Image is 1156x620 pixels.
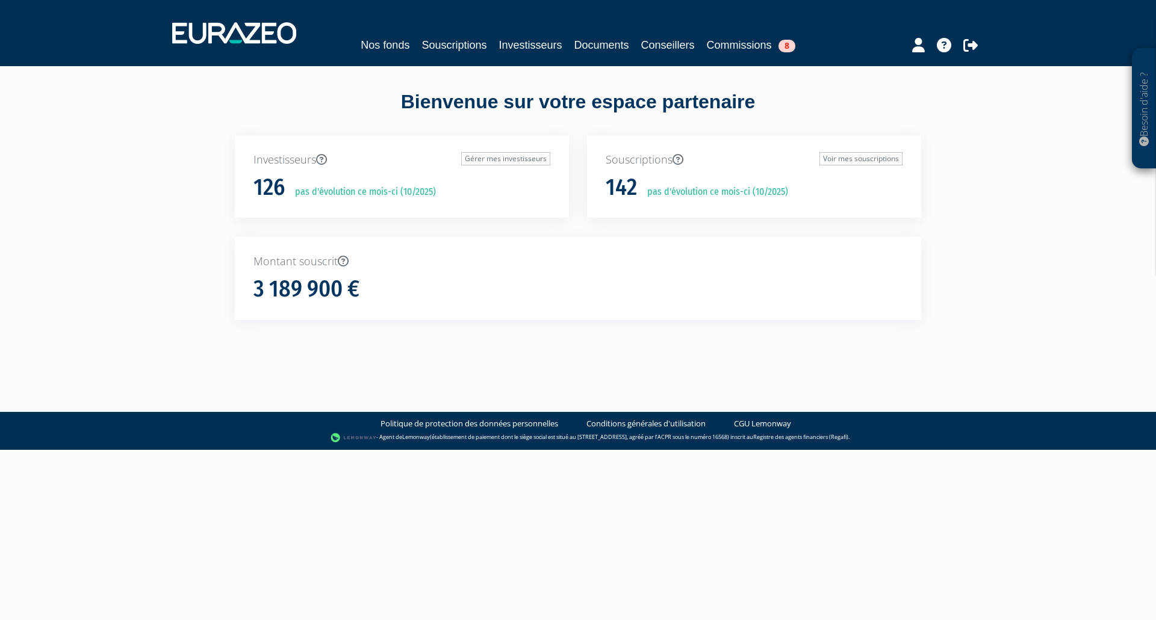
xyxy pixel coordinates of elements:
[253,277,359,302] h1: 3 189 900 €
[381,418,558,429] a: Politique de protection des données personnelles
[402,433,430,441] a: Lemonway
[253,152,550,168] p: Investisseurs
[641,37,695,54] a: Conseillers
[574,37,629,54] a: Documents
[639,185,788,199] p: pas d'évolution ce mois-ci (10/2025)
[253,254,903,269] p: Montant souscrit
[819,152,903,165] a: Voir mes souscriptions
[331,432,377,444] img: logo-lemonway.png
[734,418,791,429] a: CGU Lemonway
[606,175,637,200] h1: 142
[12,432,1144,444] div: - Agent de (établissement de paiement dont le siège social est situé au [STREET_ADDRESS], agréé p...
[226,88,930,135] div: Bienvenue sur votre espace partenaire
[778,40,795,52] span: 8
[753,433,848,441] a: Registre des agents financiers (Regafi)
[606,152,903,168] p: Souscriptions
[172,22,296,44] img: 1732889491-logotype_eurazeo_blanc_rvb.png
[499,37,562,54] a: Investisseurs
[361,37,409,54] a: Nos fonds
[586,418,706,429] a: Conditions générales d'utilisation
[421,37,486,54] a: Souscriptions
[287,185,436,199] p: pas d'évolution ce mois-ci (10/2025)
[461,152,550,165] a: Gérer mes investisseurs
[707,37,795,54] a: Commissions8
[1137,55,1151,163] p: Besoin d'aide ?
[253,175,285,200] h1: 126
